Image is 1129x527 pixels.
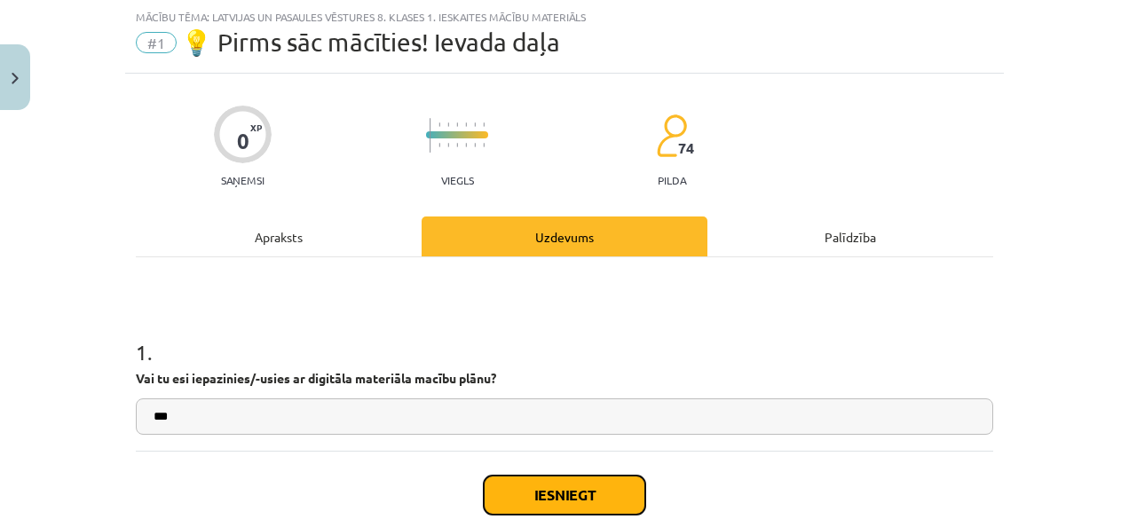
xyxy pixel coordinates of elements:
[483,122,485,127] img: icon-short-line-57e1e144782c952c97e751825c79c345078a6d821885a25fce030b3d8c18986b.svg
[456,122,458,127] img: icon-short-line-57e1e144782c952c97e751825c79c345078a6d821885a25fce030b3d8c18986b.svg
[438,143,440,147] img: icon-short-line-57e1e144782c952c97e751825c79c345078a6d821885a25fce030b3d8c18986b.svg
[447,122,449,127] img: icon-short-line-57e1e144782c952c97e751825c79c345078a6d821885a25fce030b3d8c18986b.svg
[678,140,694,156] span: 74
[430,118,431,153] img: icon-long-line-d9ea69661e0d244f92f715978eff75569469978d946b2353a9bb055b3ed8787d.svg
[441,174,474,186] p: Viegls
[250,122,262,132] span: XP
[136,370,496,386] strong: Vai tu esi iepazinies/-usies ar digitāla materiāla macību plānu?
[12,73,19,84] img: icon-close-lesson-0947bae3869378f0d4975bcd49f059093ad1ed9edebbc8119c70593378902aed.svg
[484,476,645,515] button: Iesniegt
[474,143,476,147] img: icon-short-line-57e1e144782c952c97e751825c79c345078a6d821885a25fce030b3d8c18986b.svg
[136,309,993,364] h1: 1 .
[658,174,686,186] p: pilda
[237,129,249,153] div: 0
[465,122,467,127] img: icon-short-line-57e1e144782c952c97e751825c79c345078a6d821885a25fce030b3d8c18986b.svg
[447,143,449,147] img: icon-short-line-57e1e144782c952c97e751825c79c345078a6d821885a25fce030b3d8c18986b.svg
[474,122,476,127] img: icon-short-line-57e1e144782c952c97e751825c79c345078a6d821885a25fce030b3d8c18986b.svg
[656,114,687,158] img: students-c634bb4e5e11cddfef0936a35e636f08e4e9abd3cc4e673bd6f9a4125e45ecb1.svg
[483,143,485,147] img: icon-short-line-57e1e144782c952c97e751825c79c345078a6d821885a25fce030b3d8c18986b.svg
[181,28,560,57] span: 💡 Pirms sāc mācīties! Ievada daļa
[707,216,993,256] div: Palīdzība
[136,11,993,23] div: Mācību tēma: Latvijas un pasaules vēstures 8. klases 1. ieskaites mācību materiāls
[136,216,422,256] div: Apraksts
[456,143,458,147] img: icon-short-line-57e1e144782c952c97e751825c79c345078a6d821885a25fce030b3d8c18986b.svg
[465,143,467,147] img: icon-short-line-57e1e144782c952c97e751825c79c345078a6d821885a25fce030b3d8c18986b.svg
[438,122,440,127] img: icon-short-line-57e1e144782c952c97e751825c79c345078a6d821885a25fce030b3d8c18986b.svg
[214,174,272,186] p: Saņemsi
[422,216,707,256] div: Uzdevums
[136,32,177,53] span: #1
